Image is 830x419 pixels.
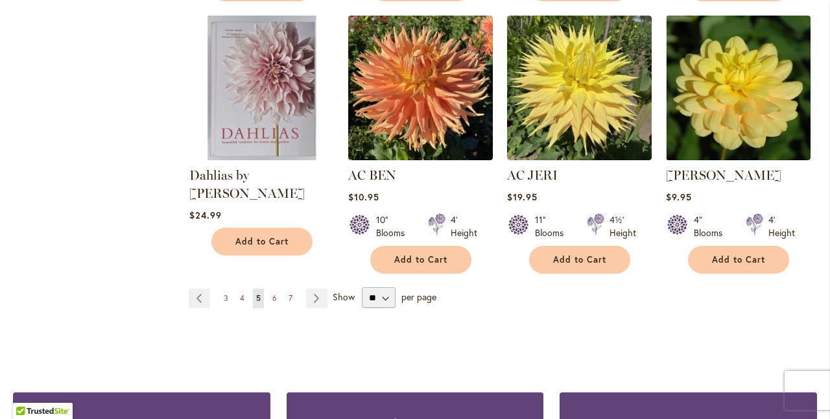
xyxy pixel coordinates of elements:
[189,209,222,221] span: $24.99
[269,289,280,308] a: 6
[507,167,558,183] a: AC JERI
[285,289,296,308] a: 7
[348,167,396,183] a: AC BEN
[694,213,730,239] div: 4" Blooms
[688,246,789,274] button: Add to Cart
[235,236,289,247] span: Add to Cart
[666,150,811,163] a: AHOY MATEY
[768,213,795,239] div: 4' Height
[348,191,379,203] span: $10.95
[289,293,292,303] span: 7
[333,291,355,303] span: Show
[666,16,811,160] img: AHOY MATEY
[507,150,652,163] a: AC Jeri
[189,16,334,160] img: Dahlias by Naomi Slade - FRONT
[189,150,334,163] a: Dahlias by Naomi Slade - FRONT
[394,254,447,265] span: Add to Cart
[553,254,606,265] span: Add to Cart
[256,293,261,303] span: 5
[507,191,538,203] span: $19.95
[272,293,277,303] span: 6
[535,213,571,239] div: 11" Blooms
[451,213,477,239] div: 4' Height
[401,291,436,303] span: per page
[240,293,244,303] span: 4
[529,246,630,274] button: Add to Cart
[370,246,471,274] button: Add to Cart
[211,228,313,256] button: Add to Cart
[666,167,781,183] a: [PERSON_NAME]
[712,254,765,265] span: Add to Cart
[220,289,231,308] a: 3
[348,16,493,160] img: AC BEN
[189,167,305,201] a: Dahlias by [PERSON_NAME]
[666,191,692,203] span: $9.95
[237,289,248,308] a: 4
[507,16,652,160] img: AC Jeri
[610,213,636,239] div: 4½' Height
[10,373,46,409] iframe: Launch Accessibility Center
[224,293,228,303] span: 3
[348,150,493,163] a: AC BEN
[376,213,412,239] div: 10" Blooms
